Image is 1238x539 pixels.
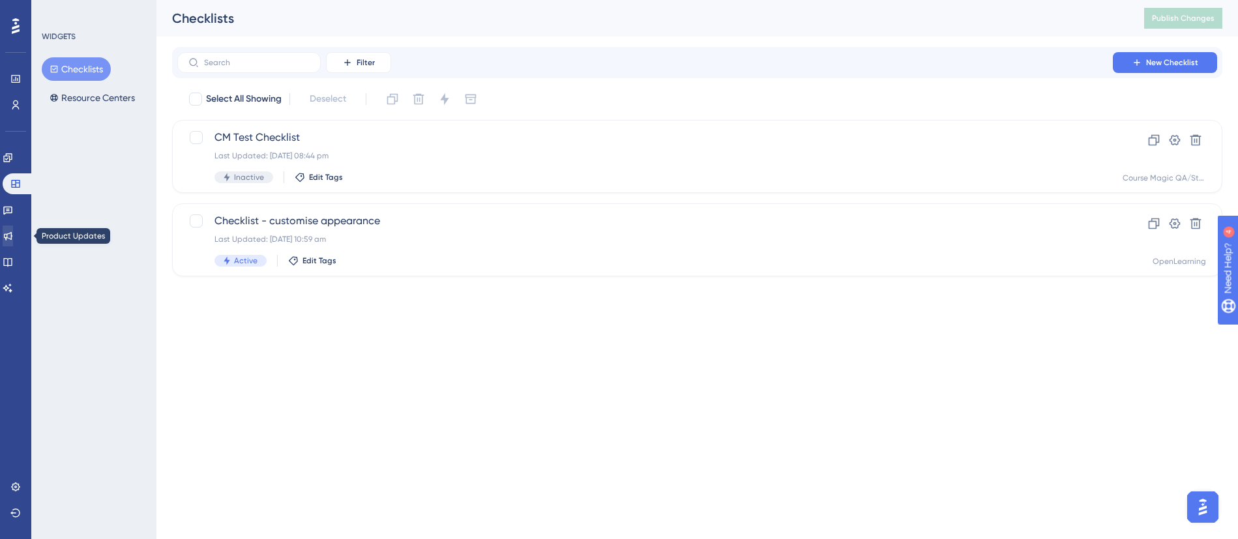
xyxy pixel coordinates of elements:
span: Edit Tags [309,172,343,182]
span: Active [234,255,258,266]
span: Need Help? [31,3,81,19]
span: Deselect [310,91,346,107]
button: Filter [326,52,391,73]
div: WIDGETS [42,31,76,42]
button: Checklists [42,57,111,81]
button: Deselect [298,87,358,111]
span: Inactive [234,172,264,182]
button: Publish Changes [1144,8,1222,29]
div: Last Updated: [DATE] 10:59 am [214,234,1076,244]
span: Filter [357,57,375,68]
button: Edit Tags [295,172,343,182]
span: Publish Changes [1152,13,1215,23]
div: OpenLearning [1153,256,1206,267]
div: Course Magic QA/Staging [1123,173,1206,183]
div: Checklists [172,9,1112,27]
span: Select All Showing [206,91,282,107]
span: Edit Tags [302,255,336,266]
div: 4 [91,7,95,17]
div: Last Updated: [DATE] 08:44 pm [214,151,1076,161]
button: Edit Tags [288,255,336,266]
iframe: UserGuiding AI Assistant Launcher [1183,488,1222,527]
span: New Checklist [1146,57,1198,68]
button: New Checklist [1113,52,1217,73]
span: CM Test Checklist [214,130,1076,145]
span: Checklist - customise appearance [214,213,1076,229]
button: Resource Centers [42,86,143,109]
input: Search [204,58,310,67]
